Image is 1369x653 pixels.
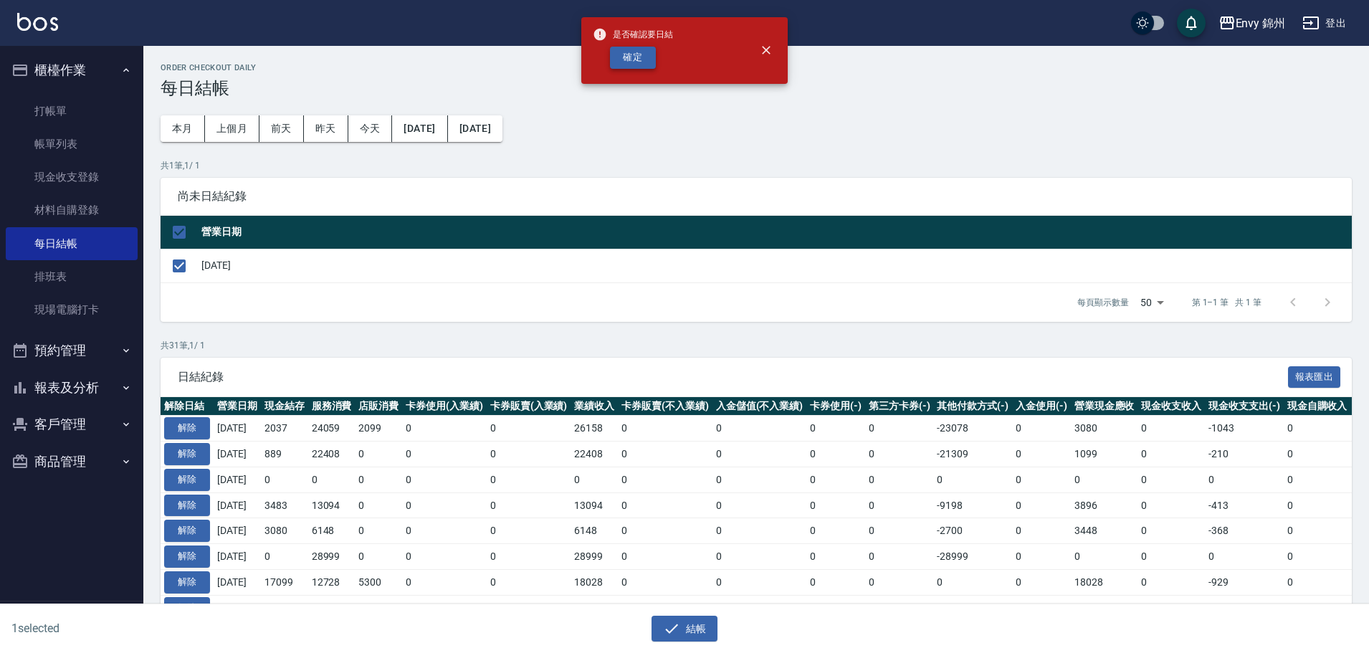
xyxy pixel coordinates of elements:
button: 確定 [610,47,656,69]
img: Logo [17,13,58,31]
td: 26158 [571,416,618,442]
td: 24059 [308,416,356,442]
td: 0 [712,467,807,492]
td: 2037 [261,416,308,442]
td: 0 [1012,442,1071,467]
th: 現金結存 [261,397,308,416]
a: 現場電腦打卡 [6,293,138,326]
button: 解除 [164,417,210,439]
td: 0 [712,518,807,544]
td: 0 [402,595,487,621]
th: 營業日期 [214,397,261,416]
td: 0 [1012,492,1071,518]
button: save [1177,9,1206,37]
button: 解除 [164,469,210,491]
button: 前天 [259,115,304,142]
button: 解除 [164,520,210,542]
h3: 每日結帳 [161,78,1352,98]
td: 0 [487,416,571,442]
td: 0 [487,467,571,492]
td: 0 [1137,518,1205,544]
button: Envy 錦州 [1213,9,1292,38]
h2: Order checkout daily [161,63,1352,72]
td: 0 [865,518,934,544]
td: 248 [261,595,308,621]
td: 0 [806,569,865,595]
td: 0 [1137,595,1205,621]
td: -2700 [933,518,1012,544]
td: 0 [1137,544,1205,570]
td: 0 [355,442,402,467]
td: 1500 [355,595,402,621]
td: 0 [487,518,571,544]
td: 0 [355,467,402,492]
td: 3483 [261,492,308,518]
td: 0 [806,492,865,518]
th: 業績收入 [571,397,618,416]
td: 3995 [1071,595,1138,621]
td: 0 [402,467,487,492]
th: 卡券使用(入業績) [402,397,487,416]
td: 3080 [1071,416,1138,442]
td: 0 [1137,569,1205,595]
td: 0 [1284,595,1351,621]
td: 0 [1071,544,1138,570]
td: 0 [355,492,402,518]
button: close [750,34,782,66]
td: 0 [1012,416,1071,442]
td: 0 [1205,544,1284,570]
a: 材料自購登錄 [6,194,138,227]
td: 0 [865,492,934,518]
td: 0 [1284,467,1351,492]
td: 0 [261,544,308,570]
th: 卡券販賣(不入業績) [618,397,712,416]
td: 0 [712,595,807,621]
td: 0 [618,595,712,621]
td: 0 [618,416,712,442]
td: 0 [1012,544,1071,570]
button: 解除 [164,597,210,619]
td: -210 [1205,442,1284,467]
p: 每頁顯示數量 [1077,296,1129,309]
button: 上個月 [205,115,259,142]
td: 0 [402,569,487,595]
a: 每日結帳 [6,227,138,260]
button: [DATE] [448,115,502,142]
a: 報表匯出 [1288,369,1341,383]
button: [DATE] [392,115,447,142]
button: 解除 [164,571,210,594]
td: 12728 [308,569,356,595]
td: 0 [1284,442,1351,467]
td: 0 [1012,595,1071,621]
button: 解除 [164,443,210,465]
td: 0 [712,442,807,467]
button: 解除 [164,495,210,517]
td: 0 [355,518,402,544]
th: 服務消費 [308,397,356,416]
td: -929 [1205,569,1284,595]
a: 打帳單 [6,95,138,128]
td: 0 [712,492,807,518]
td: 22408 [571,442,618,467]
td: [DATE] [214,416,261,442]
td: -3747 [1205,595,1284,621]
td: 3080 [261,518,308,544]
td: 0 [261,467,308,492]
td: -23078 [933,416,1012,442]
td: [DATE] [214,544,261,570]
button: 昨天 [304,115,348,142]
td: 2099 [355,416,402,442]
td: 0 [806,595,865,621]
td: 0 [618,569,712,595]
td: -7420 [933,595,1012,621]
td: 0 [1205,467,1284,492]
p: 第 1–1 筆 共 1 筆 [1192,296,1261,309]
td: [DATE] [198,249,1352,282]
td: -28999 [933,544,1012,570]
td: 9915 [308,595,356,621]
td: [DATE] [214,492,261,518]
td: 28999 [308,544,356,570]
td: 0 [865,416,934,442]
td: 0 [712,416,807,442]
td: 0 [1284,492,1351,518]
